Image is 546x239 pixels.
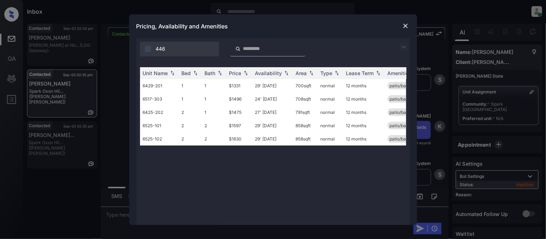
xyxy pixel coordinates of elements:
[318,106,343,119] td: normal
[293,79,318,92] td: 700 sqft
[140,92,179,106] td: 6517-303
[242,70,249,75] img: sorting
[343,92,385,106] td: 12 months
[179,79,202,92] td: 1
[390,83,418,88] span: patio/balcony
[182,70,191,76] div: Bed
[346,70,374,76] div: Lease Term
[318,92,343,106] td: normal
[144,45,152,52] img: icon-zuma
[293,106,318,119] td: 791 sqft
[343,132,385,146] td: 12 months
[235,46,241,52] img: icon-zuma
[308,70,315,75] img: sorting
[283,70,290,75] img: sorting
[318,119,343,132] td: normal
[226,106,252,119] td: $1475
[390,110,418,115] span: patio/balcony
[293,119,318,132] td: 858 sqft
[343,79,385,92] td: 12 months
[202,106,226,119] td: 1
[179,119,202,132] td: 2
[169,70,176,75] img: sorting
[156,45,166,53] span: 446
[296,70,307,76] div: Area
[390,136,418,142] span: patio/balcony
[129,14,417,38] div: Pricing, Availability and Amenities
[226,119,252,132] td: $1597
[140,132,179,146] td: 6525-102
[293,132,318,146] td: 858 sqft
[375,70,382,75] img: sorting
[252,119,293,132] td: 29' [DATE]
[140,106,179,119] td: 6425-202
[202,79,226,92] td: 1
[179,92,202,106] td: 1
[140,79,179,92] td: 6429-201
[252,106,293,119] td: 27' [DATE]
[390,123,418,128] span: patio/balcony
[318,132,343,146] td: normal
[390,96,418,102] span: patio/balcony
[293,92,318,106] td: 708 sqft
[318,79,343,92] td: normal
[143,70,168,76] div: Unit Name
[202,92,226,106] td: 1
[321,70,333,76] div: Type
[192,70,199,75] img: sorting
[252,92,293,106] td: 24' [DATE]
[179,106,202,119] td: 2
[226,132,252,146] td: $1630
[229,70,242,76] div: Price
[252,79,293,92] td: 29' [DATE]
[202,132,226,146] td: 2
[216,70,224,75] img: sorting
[140,119,179,132] td: 6525-101
[343,106,385,119] td: 12 months
[343,119,385,132] td: 12 months
[402,22,409,29] img: close
[252,132,293,146] td: 29' [DATE]
[255,70,282,76] div: Availability
[388,70,412,76] div: Amenities
[226,79,252,92] td: $1331
[205,70,216,76] div: Bath
[202,119,226,132] td: 2
[226,92,252,106] td: $1496
[400,43,408,51] img: icon-zuma
[179,132,202,146] td: 2
[333,70,340,75] img: sorting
